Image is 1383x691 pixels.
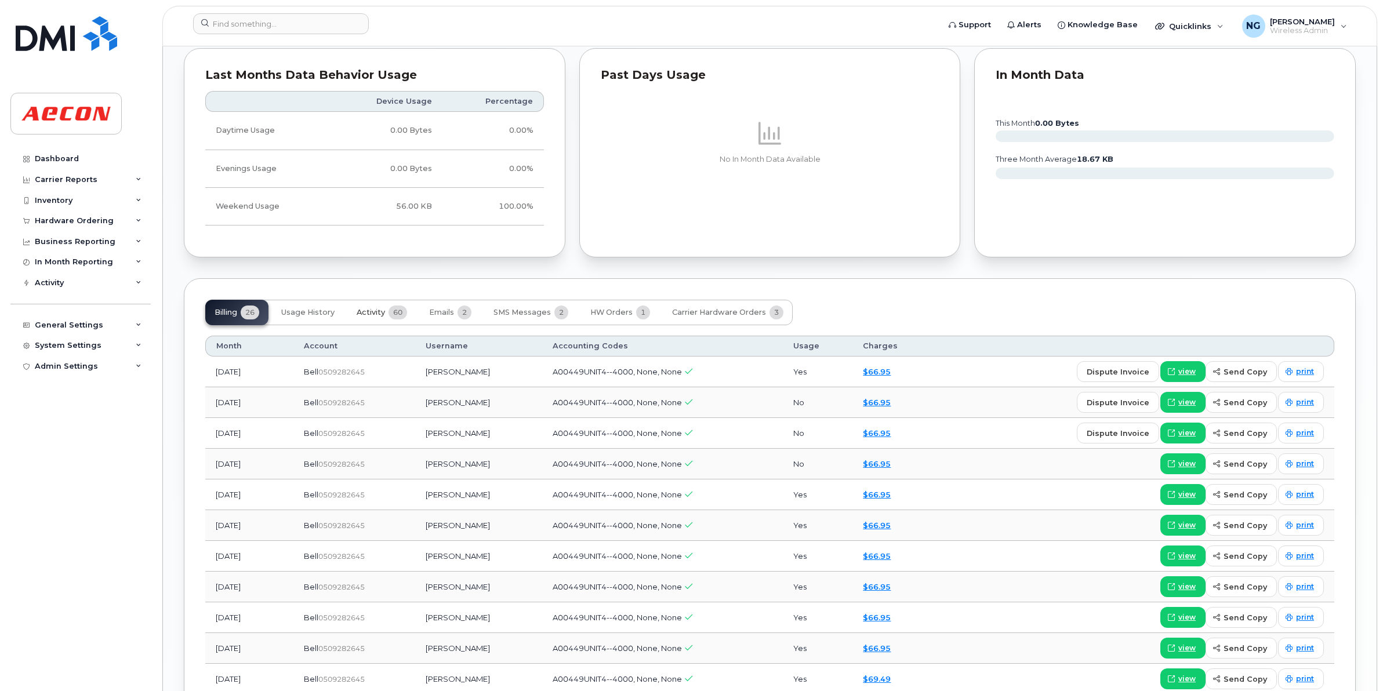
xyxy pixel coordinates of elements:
td: [PERSON_NAME] [415,449,542,479]
span: print [1296,397,1314,408]
a: print [1278,668,1324,689]
span: Bell [304,459,318,468]
a: $66.95 [863,367,891,376]
span: 0509282645 [318,368,365,376]
span: Bell [304,674,318,683]
button: send copy [1206,545,1277,566]
span: send copy [1224,520,1267,531]
span: A00449UNIT4--4000, None, None [553,428,682,438]
span: print [1296,643,1314,653]
span: 60 [389,306,407,319]
td: [PERSON_NAME] [415,479,542,510]
a: $66.95 [863,643,891,653]
button: send copy [1206,392,1277,413]
span: view [1178,428,1196,438]
tr: Friday from 6:00pm to Monday 8:00am [205,188,544,226]
span: A00449UNIT4--4000, None, None [553,613,682,622]
a: $66.95 [863,459,891,468]
span: print [1296,428,1314,438]
a: print [1278,607,1324,628]
span: 0509282645 [318,429,365,438]
span: send copy [1224,551,1267,562]
td: [DATE] [205,541,293,572]
span: A00449UNIT4--4000, None, None [553,521,682,530]
tspan: 18.67 KB [1077,155,1113,163]
td: 0.00 Bytes [330,150,442,188]
span: 1 [636,306,650,319]
span: dispute invoice [1087,366,1149,377]
a: view [1160,392,1206,413]
div: Past Days Usage [601,70,939,81]
td: [DATE] [205,418,293,449]
a: view [1160,576,1206,597]
a: Knowledge Base [1050,13,1146,37]
td: [PERSON_NAME] [415,418,542,449]
span: 2 [554,306,568,319]
span: send copy [1224,366,1267,377]
span: 0509282645 [318,675,365,683]
span: 3 [769,306,783,319]
a: $66.95 [863,428,891,438]
span: Support [959,19,991,31]
a: Alerts [999,13,1050,37]
span: dispute invoice [1087,397,1149,408]
a: view [1160,484,1206,505]
span: Emails [429,308,454,317]
span: Bell [304,398,318,407]
span: view [1178,489,1196,500]
span: 0509282645 [318,644,365,653]
td: [DATE] [205,387,293,418]
th: Month [205,336,293,357]
a: $66.95 [863,582,891,591]
a: view [1160,453,1206,474]
span: view [1178,397,1196,408]
a: print [1278,545,1324,566]
span: Bell [304,613,318,622]
span: view [1178,581,1196,592]
span: Activity [357,308,385,317]
input: Find something... [193,13,369,34]
td: [DATE] [205,602,293,633]
button: dispute invoice [1077,423,1159,443]
span: A00449UNIT4--4000, None, None [553,582,682,591]
span: A00449UNIT4--4000, None, None [553,490,682,499]
tspan: 0.00 Bytes [1035,119,1079,128]
span: send copy [1224,612,1267,623]
span: [PERSON_NAME] [1270,17,1335,26]
div: Nicole Guida [1234,14,1355,38]
a: view [1160,668,1206,689]
a: print [1278,453,1324,474]
td: Evenings Usage [205,150,330,188]
td: Yes [783,602,853,633]
span: 0509282645 [318,613,365,622]
span: view [1178,551,1196,561]
td: Yes [783,572,853,602]
td: Yes [783,357,853,387]
td: 100.00% [442,188,544,226]
span: Bell [304,428,318,438]
text: three month average [995,155,1113,163]
span: A00449UNIT4--4000, None, None [553,398,682,407]
span: view [1178,459,1196,469]
button: send copy [1206,668,1277,689]
span: print [1296,612,1314,623]
button: dispute invoice [1077,361,1159,382]
a: $66.95 [863,613,891,622]
span: 0509282645 [318,460,365,468]
button: send copy [1206,515,1277,536]
td: No [783,449,853,479]
th: Account [293,336,415,357]
a: view [1160,515,1206,536]
a: print [1278,484,1324,505]
button: send copy [1206,576,1277,597]
td: Daytime Usage [205,112,330,150]
td: No [783,418,853,449]
span: view [1178,612,1196,623]
span: view [1178,643,1196,653]
th: Usage [783,336,853,357]
span: send copy [1224,428,1267,439]
div: In Month Data [996,70,1334,81]
span: dispute invoice [1087,428,1149,439]
a: $66.95 [863,398,891,407]
a: view [1160,607,1206,628]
